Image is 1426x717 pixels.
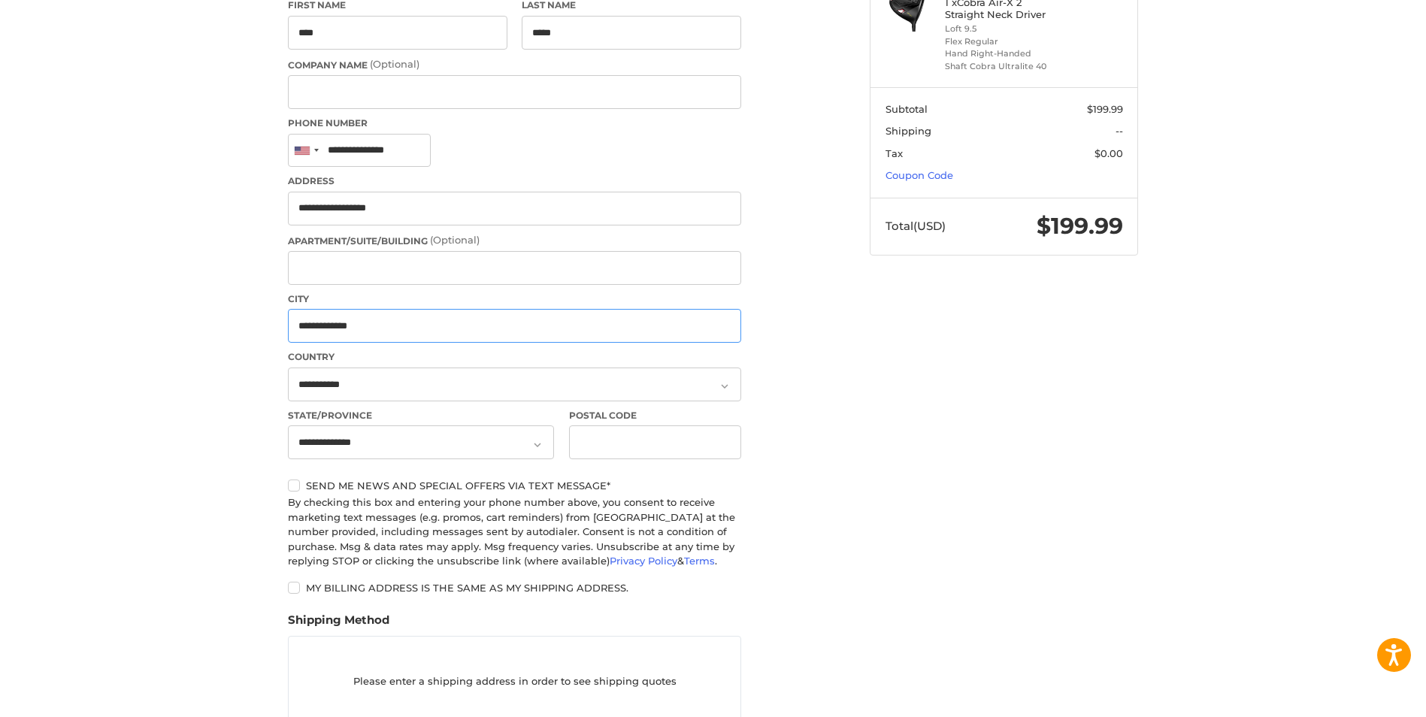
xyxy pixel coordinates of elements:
span: Shipping [886,125,931,137]
span: $199.99 [1087,103,1123,115]
div: By checking this box and entering your phone number above, you consent to receive marketing text ... [288,495,741,569]
li: Shaft Cobra Ultralite 40 [945,60,1060,73]
legend: Shipping Method [288,612,389,636]
label: Phone Number [288,116,741,130]
span: $199.99 [1037,212,1123,240]
label: My billing address is the same as my shipping address. [288,582,741,594]
small: (Optional) [430,234,480,246]
label: Apartment/Suite/Building [288,233,741,248]
a: Coupon Code [886,169,953,181]
span: Tax [886,147,903,159]
li: Hand Right-Handed [945,47,1060,60]
span: Subtotal [886,103,928,115]
span: $0.00 [1094,147,1123,159]
label: Address [288,174,741,188]
label: Country [288,350,741,364]
iframe: Google Customer Reviews [1302,676,1426,717]
div: United States: +1 [289,135,323,167]
p: Please enter a shipping address in order to see shipping quotes [289,667,740,697]
label: Company Name [288,57,741,72]
a: Privacy Policy [610,555,677,567]
a: Terms [684,555,715,567]
li: Flex Regular [945,35,1060,48]
label: City [288,292,741,306]
span: -- [1116,125,1123,137]
label: Postal Code [569,409,742,422]
small: (Optional) [370,58,419,70]
li: Loft 9.5 [945,23,1060,35]
label: State/Province [288,409,554,422]
span: Total (USD) [886,219,946,233]
label: Send me news and special offers via text message* [288,480,741,492]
